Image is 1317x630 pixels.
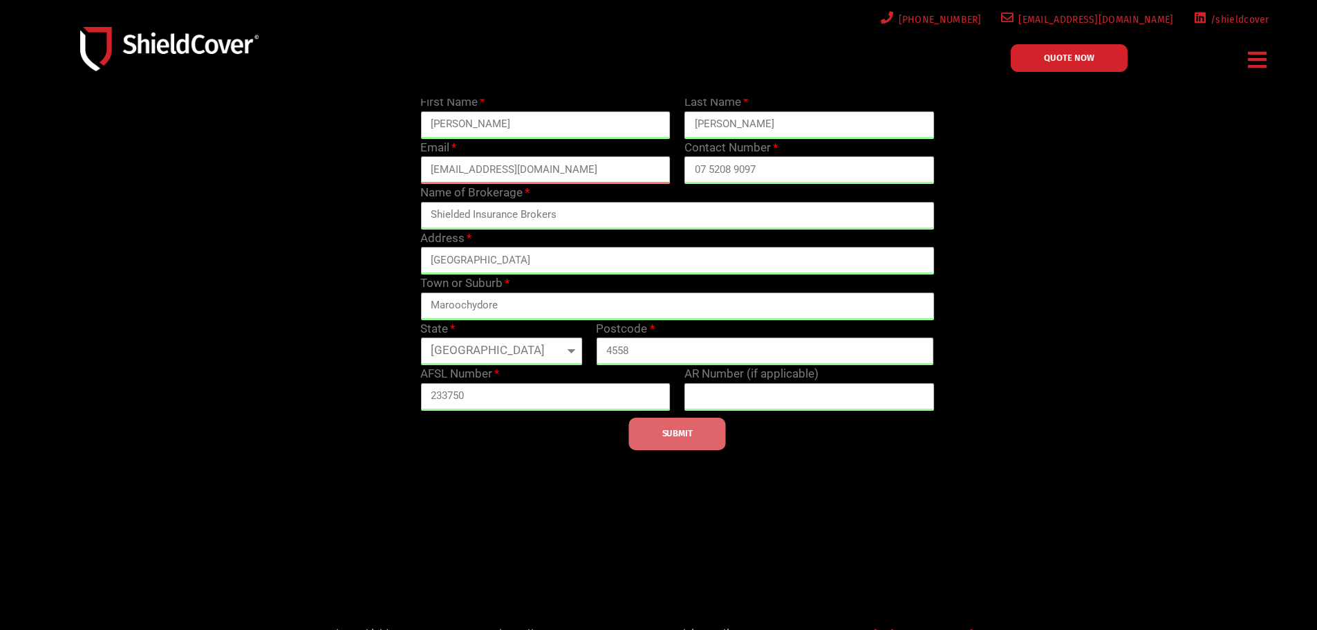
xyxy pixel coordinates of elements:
img: Shield-Cover-Underwriting-Australia-logo-full [80,27,259,71]
span: QUOTE NOW [1044,53,1094,62]
span: SUBMIT [662,432,693,435]
span: [PHONE_NUMBER] [894,11,982,28]
button: SUBMIT [629,418,726,450]
label: Contact Number [684,139,778,157]
label: State [420,320,455,338]
label: Town or Suburb [420,275,510,293]
label: AR Number (if applicable) [684,365,819,383]
a: [PHONE_NUMBER] [878,11,982,28]
label: AFSL Number [420,365,499,383]
label: Last Name [684,93,748,111]
a: QUOTE NOW [1011,44,1128,72]
label: Address [420,230,471,248]
a: /shieldcover [1190,11,1269,28]
div: Menu Toggle [1243,44,1273,76]
a: [EMAIL_ADDRESS][DOMAIN_NAME] [998,11,1174,28]
span: /shieldcover [1206,11,1269,28]
label: First Name [420,93,485,111]
label: Email [420,139,456,157]
label: Name of Brokerage [420,184,530,202]
span: [EMAIL_ADDRESS][DOMAIN_NAME] [1014,11,1173,28]
label: Postcode [596,320,654,338]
